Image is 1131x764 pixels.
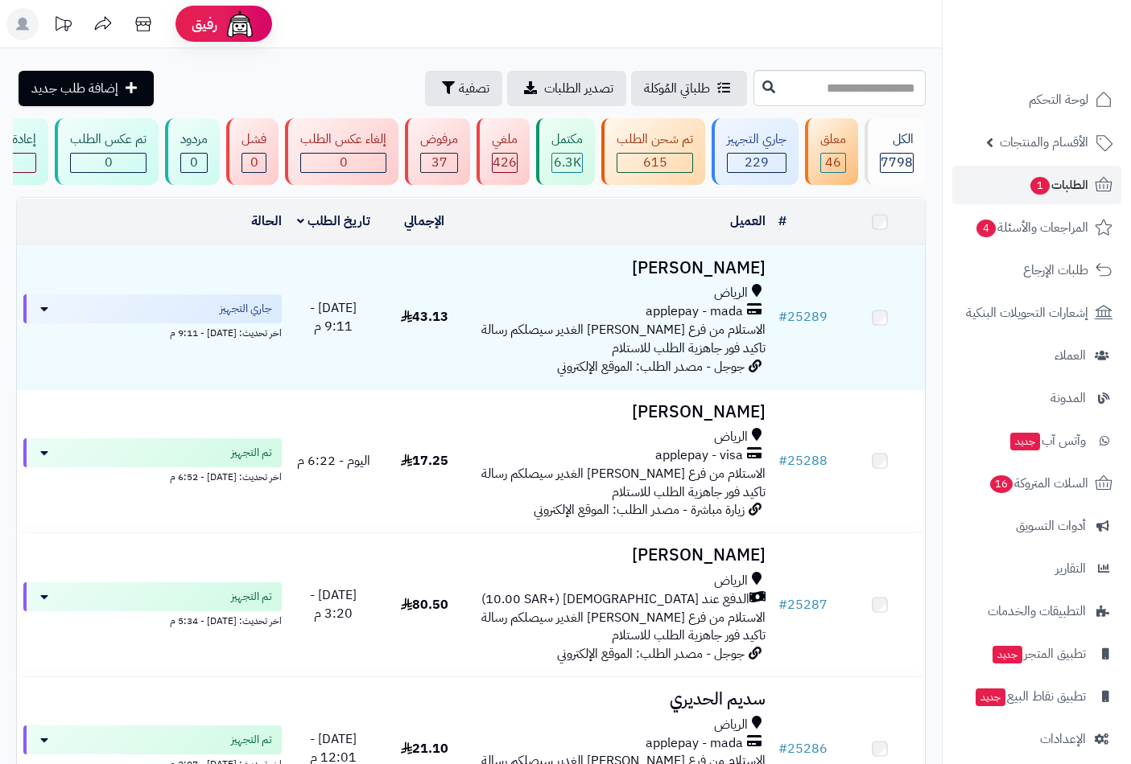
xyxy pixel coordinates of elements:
[552,154,582,172] div: 6256
[778,739,828,758] a: #25286
[554,153,581,172] span: 6.3K
[617,154,692,172] div: 615
[402,118,473,185] a: مرفوض 37
[181,154,207,172] div: 0
[493,154,517,172] div: 426
[1000,131,1088,154] span: الأقسام والمنتجات
[1055,557,1086,580] span: التقارير
[459,79,489,98] span: تصفية
[976,688,1005,706] span: جديد
[23,323,282,340] div: اخر تحديث: [DATE] - 9:11 م
[952,80,1121,119] a: لوحة التحكم
[714,284,748,302] span: الرياض
[492,130,518,149] div: ملغي
[1016,515,1086,537] span: أدوات التسويق
[300,130,386,149] div: إلغاء عكس الطلب
[778,739,787,758] span: #
[421,154,457,172] div: 37
[714,428,748,446] span: الرياض
[401,595,448,614] span: 80.50
[481,320,766,358] span: الاستلام من فرع [PERSON_NAME] الغدير سيصلكم رسالة تاكيد فور جاهزية الطلب للاستلام
[1023,259,1088,281] span: طلبات الإرجاع
[952,720,1121,758] a: الإعدادات
[301,154,386,172] div: 0
[224,8,256,40] img: ai-face.png
[728,154,786,172] div: 229
[473,118,533,185] a: ملغي 426
[1029,174,1088,196] span: الطلبات
[778,595,787,614] span: #
[952,464,1121,503] a: السلات المتروكة16
[952,507,1121,545] a: أدوات التسويق
[481,590,749,609] span: الدفع عند [DEMOGRAPHIC_DATA] (+10.00 SAR)
[644,79,710,98] span: طلباتي المُوكلة
[598,118,708,185] a: تم شحن الطلب 615
[880,130,914,149] div: الكل
[220,301,272,317] span: جاري التجهيز
[425,71,502,106] button: تصفية
[988,600,1086,622] span: التطبيقات والخدمات
[802,118,861,185] a: معلق 46
[778,595,828,614] a: #25287
[993,646,1022,663] span: جديد
[1029,88,1088,111] span: لوحة التحكم
[551,130,583,149] div: مكتمل
[481,608,766,646] span: الاستلام من فرع [PERSON_NAME] الغدير سيصلكم رسالة تاكيد فور جاهزية الطلب للاستلام
[231,445,272,461] span: تم التجهيز
[727,130,786,149] div: جاري التجهيز
[190,153,198,172] span: 0
[975,216,1088,239] span: المراجعات والأسئلة
[340,153,348,172] span: 0
[952,549,1121,588] a: التقارير
[250,153,258,172] span: 0
[180,130,208,149] div: مردود
[557,644,745,663] span: جوجل - مصدر الطلب: الموقع الإلكتروني
[1055,344,1086,367] span: العملاء
[952,379,1121,417] a: المدونة
[952,592,1121,631] a: التطبيقات والخدمات
[952,635,1121,673] a: تطبيق المتجرجديد
[990,475,1013,493] span: 16
[881,153,913,172] span: 7798
[952,251,1121,290] a: طلبات الإرجاع
[533,118,598,185] a: مكتمل 6.3K
[241,130,266,149] div: فشل
[401,739,448,758] span: 21.10
[825,153,841,172] span: 46
[162,118,223,185] a: مردود 0
[477,403,766,421] h3: [PERSON_NAME]
[70,130,147,149] div: تم عكس الطلب
[646,302,743,321] span: applepay - mada
[643,153,667,172] span: 615
[989,472,1088,495] span: السلات المتروكة
[1009,429,1086,452] span: وآتس آب
[23,467,282,484] div: اخر تحديث: [DATE] - 6:52 م
[1010,433,1040,450] span: جديد
[730,212,766,231] a: العميل
[477,259,766,277] h3: [PERSON_NAME]
[223,118,282,185] a: فشل 0
[23,611,282,628] div: اخر تحديث: [DATE] - 5:34 م
[557,357,745,376] span: جوجل - مصدر الطلب: الموقع الإلكتروني
[31,79,118,98] span: إضافة طلب جديد
[310,585,357,623] span: [DATE] - 3:20 م
[231,732,272,748] span: تم التجهيز
[251,212,282,231] a: الحالة
[192,14,217,34] span: رفيق
[19,71,154,106] a: إضافة طلب جديد
[952,294,1121,332] a: إشعارات التحويلات البنكية
[821,154,845,172] div: 46
[976,220,996,237] span: 4
[952,336,1121,375] a: العملاء
[477,546,766,565] h3: [PERSON_NAME]
[310,298,357,336] span: [DATE] - 9:11 م
[1022,45,1116,79] img: logo-2.png
[778,212,786,231] a: #
[544,79,613,98] span: تصدير الطلبات
[507,71,626,106] a: تصدير الطلبات
[297,451,370,470] span: اليوم - 6:22 م
[493,153,517,172] span: 426
[778,451,787,470] span: #
[401,307,448,327] span: 43.13
[404,212,444,231] a: الإجمالي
